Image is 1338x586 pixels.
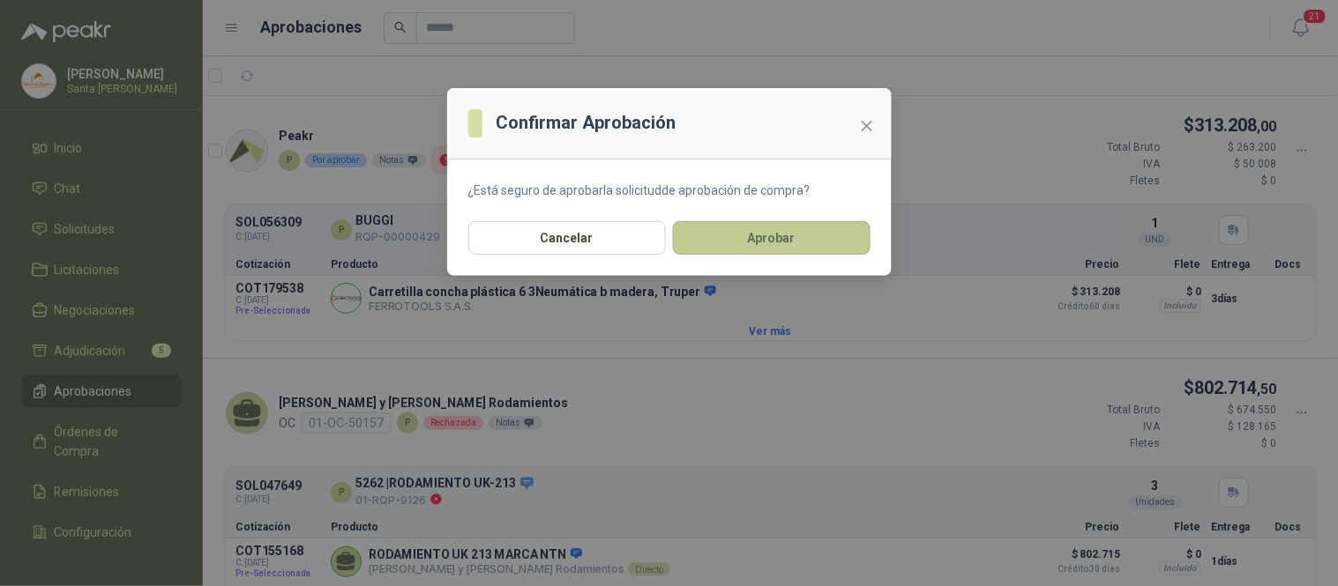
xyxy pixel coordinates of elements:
[468,221,666,255] button: Cancelar
[497,109,676,137] h3: Confirmar Aprobación
[860,119,874,133] span: close
[468,181,871,200] p: ¿Está seguro de aprobar la solicitud de aprobación de compra?
[853,112,881,140] button: Close
[673,221,871,255] button: Aprobar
